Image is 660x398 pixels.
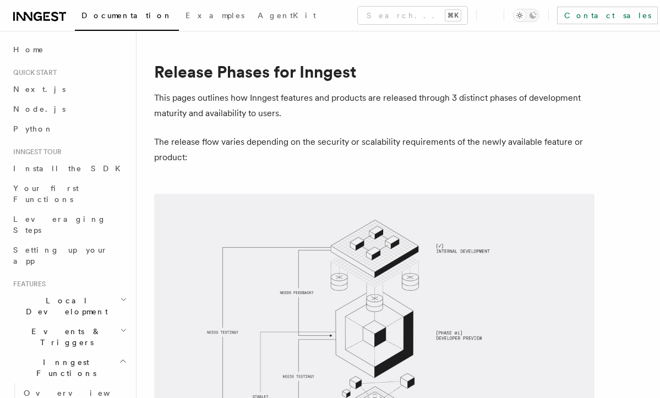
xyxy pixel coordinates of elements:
[9,291,129,321] button: Local Development
[9,79,129,99] a: Next.js
[13,215,106,235] span: Leveraging Steps
[154,90,594,121] p: This pages outlines how Inngest features and products are released through 3 distinct phases of d...
[13,85,66,94] span: Next.js
[13,184,79,204] span: Your first Functions
[13,124,53,133] span: Python
[13,44,44,55] span: Home
[9,326,120,348] span: Events & Triggers
[9,352,129,383] button: Inngest Functions
[9,357,119,379] span: Inngest Functions
[358,7,467,24] button: Search...⌘K
[9,295,120,317] span: Local Development
[9,280,46,288] span: Features
[9,40,129,59] a: Home
[9,178,129,209] a: Your first Functions
[9,240,129,271] a: Setting up your app
[75,3,179,31] a: Documentation
[9,68,57,77] span: Quick start
[154,62,594,81] h1: Release Phases for Inngest
[81,11,172,20] span: Documentation
[9,321,129,352] button: Events & Triggers
[9,159,129,178] a: Install the SDK
[9,209,129,240] a: Leveraging Steps
[13,164,127,173] span: Install the SDK
[13,246,108,265] span: Setting up your app
[251,3,323,30] a: AgentKit
[513,9,539,22] button: Toggle dark mode
[9,148,62,156] span: Inngest tour
[186,11,244,20] span: Examples
[154,134,594,165] p: The release flow varies depending on the security or scalability requirements of the newly availa...
[258,11,316,20] span: AgentKit
[557,7,658,24] a: Contact sales
[13,105,66,113] span: Node.js
[9,99,129,119] a: Node.js
[24,389,137,397] span: Overview
[179,3,251,30] a: Examples
[9,119,129,139] a: Python
[445,10,461,21] kbd: ⌘K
